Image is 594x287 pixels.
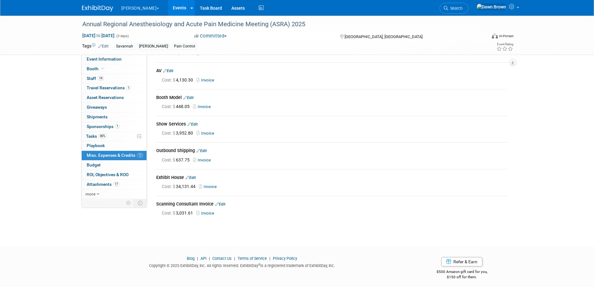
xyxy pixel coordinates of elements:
span: [GEOGRAPHIC_DATA], [GEOGRAPHIC_DATA] [345,34,423,39]
span: 1 [126,86,131,90]
span: 448.05 [162,104,192,109]
span: Playbook [87,143,105,148]
a: Search [440,3,468,14]
sup: ® [258,263,260,266]
a: Blog [187,256,195,261]
a: Edit [187,122,198,126]
td: Toggle Event Tabs [134,199,147,207]
img: ExhibitDay [82,5,113,12]
a: Event Information [82,55,147,64]
a: Booth [82,64,147,74]
a: Invoice [196,78,217,82]
a: Contact Us [212,256,232,261]
a: Sponsorships1 [82,122,147,131]
div: Event Rating [496,43,513,46]
span: more [85,191,95,196]
span: | [233,256,237,261]
a: Invoice [196,131,217,136]
span: | [268,256,272,261]
a: Giveaways [82,103,147,112]
span: Budget [87,162,101,167]
span: 34,131.44 [162,184,198,189]
div: In-Person [499,34,514,38]
span: | [207,256,211,261]
span: Attachments [87,182,119,187]
td: Personalize Event Tab Strip [123,199,134,207]
a: Edit [196,149,207,153]
span: Asset Reservations [87,95,124,100]
div: Exhibit House [156,174,508,182]
span: Travel Reservations [87,85,131,90]
div: AV [156,67,508,75]
span: Shipments [87,114,108,119]
a: Tasks80% [82,132,147,141]
span: 4,130.30 [162,77,196,82]
a: Invoice [199,184,219,189]
a: ROI, Objectives & ROO [82,170,147,180]
span: Booth [87,66,106,71]
span: Staff [87,76,104,81]
a: API [200,256,206,261]
a: Edit [98,44,109,48]
div: Outbound Shipping [156,147,508,155]
span: to [95,33,101,38]
span: Giveaways [87,105,107,110]
span: Search [448,6,462,11]
a: Staff14 [82,74,147,83]
a: Refer & Earn [441,257,482,266]
span: | [196,256,200,261]
div: [PERSON_NAME] [137,43,170,50]
span: Cost: $ [162,157,176,162]
a: Terms of Service [238,256,267,261]
div: Event Format [450,32,514,42]
a: Privacy Policy [273,256,297,261]
div: Annual Regional Anesthesiology and Acute Pain Medicine Meeting (ASRA) 2025 [80,19,477,30]
span: 3,952.80 [162,131,196,136]
img: Format-Inperson.png [492,33,498,38]
a: Misc. Expenses & Credits12 [82,151,147,160]
span: 14 [98,76,104,81]
div: $150 off for them. [412,275,512,280]
a: more [82,190,147,199]
div: Scanning Consultant Invoice [156,201,508,208]
img: Dawn Brown [476,3,506,10]
span: Tasks [86,134,107,139]
span: Cost: $ [162,210,176,215]
span: [DATE] [DATE] [82,33,115,38]
span: Cost: $ [162,104,176,109]
a: Playbook [82,141,147,151]
span: 12 [137,153,143,158]
span: Cost: $ [162,184,176,189]
td: Tags [82,43,109,50]
span: Cost: $ [162,77,176,82]
span: 3,031.61 [162,210,196,215]
a: Edit [163,69,173,73]
span: Cost: $ [162,131,176,136]
div: Savannah [114,43,135,50]
a: Edit [186,176,196,180]
span: 17 [113,182,119,186]
span: Event Information [87,57,122,62]
div: $500 Amazon gift card for you, [412,265,512,280]
a: Invoice [193,104,213,109]
a: Travel Reservations1 [82,83,147,93]
a: Invoice [196,211,217,215]
button: Committed [192,33,229,39]
span: 637.75 [162,157,192,162]
a: Edit [215,202,225,206]
div: Booth Model [156,94,508,102]
span: 1 [115,124,120,129]
a: Asset Reservations [82,93,147,102]
a: Invoice [193,158,213,162]
div: Pain Control [172,43,197,50]
div: Copyright © 2025 ExhibitDay, Inc. All rights reserved. ExhibitDay is a registered trademark of Ex... [82,261,403,269]
a: Edit [183,96,194,100]
div: Show Services [156,121,508,128]
span: 80% [99,134,107,138]
a: Shipments [82,112,147,122]
span: ROI, Objectives & ROO [87,172,128,177]
span: (3 days) [116,34,129,38]
span: Sponsorships [87,124,120,129]
i: Booth reservation complete [101,67,104,70]
span: Misc. Expenses & Credits [87,153,143,158]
